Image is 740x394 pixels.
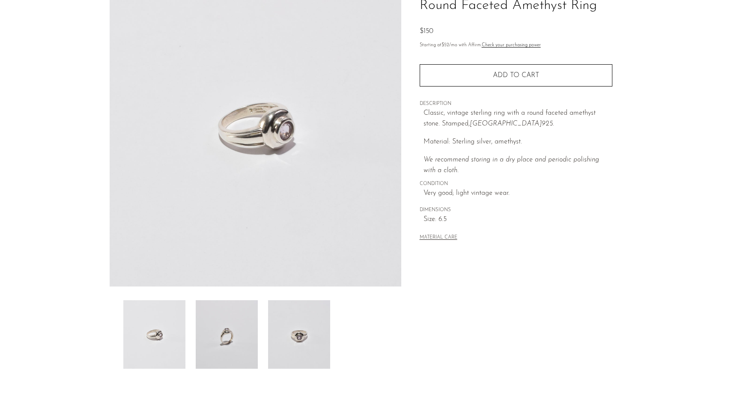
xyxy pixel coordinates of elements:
[424,108,612,130] p: Classic, vintage sterling ring with a round faceted amethyst stone. Stamped,
[482,43,541,48] a: Check your purchasing power - Learn more about Affirm Financing (opens in modal)
[420,100,612,108] span: DESCRIPTION
[424,188,612,199] span: Very good; light vintage wear.
[424,156,599,174] i: We recommend storing in a dry place and periodic polishing with a cloth.
[420,64,612,87] button: Add to cart
[420,235,457,241] button: MATERIAL CARE
[420,180,612,188] span: CONDITION
[470,120,542,127] em: [GEOGRAPHIC_DATA]
[424,137,612,148] p: Material: Sterling silver, amethyst.
[542,120,554,127] em: 925.
[420,206,612,214] span: DIMENSIONS
[442,43,449,48] span: $52
[123,300,185,369] img: Round Faceted Amethyst Ring
[268,300,330,369] img: Round Faceted Amethyst Ring
[196,300,258,369] img: Round Faceted Amethyst Ring
[424,214,612,225] span: Size: 6.5
[493,72,539,79] span: Add to cart
[420,28,433,35] span: $150
[420,42,612,49] p: Starting at /mo with Affirm.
